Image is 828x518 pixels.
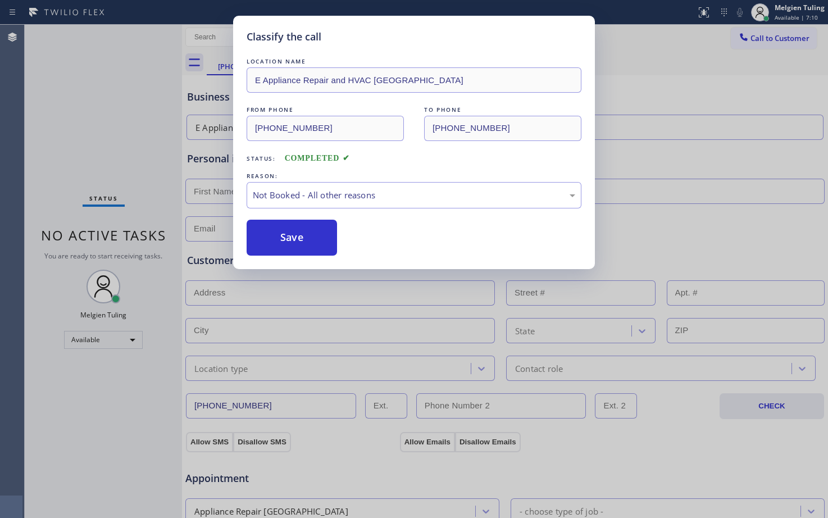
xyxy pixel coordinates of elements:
[424,104,581,116] div: TO PHONE
[247,116,404,141] input: From phone
[285,154,350,162] span: COMPLETED
[247,56,581,67] div: LOCATION NAME
[247,155,276,162] span: Status:
[247,29,321,44] h5: Classify the call
[424,116,581,141] input: To phone
[247,104,404,116] div: FROM PHONE
[253,189,575,202] div: Not Booked - All other reasons
[247,220,337,256] button: Save
[247,170,581,182] div: REASON:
